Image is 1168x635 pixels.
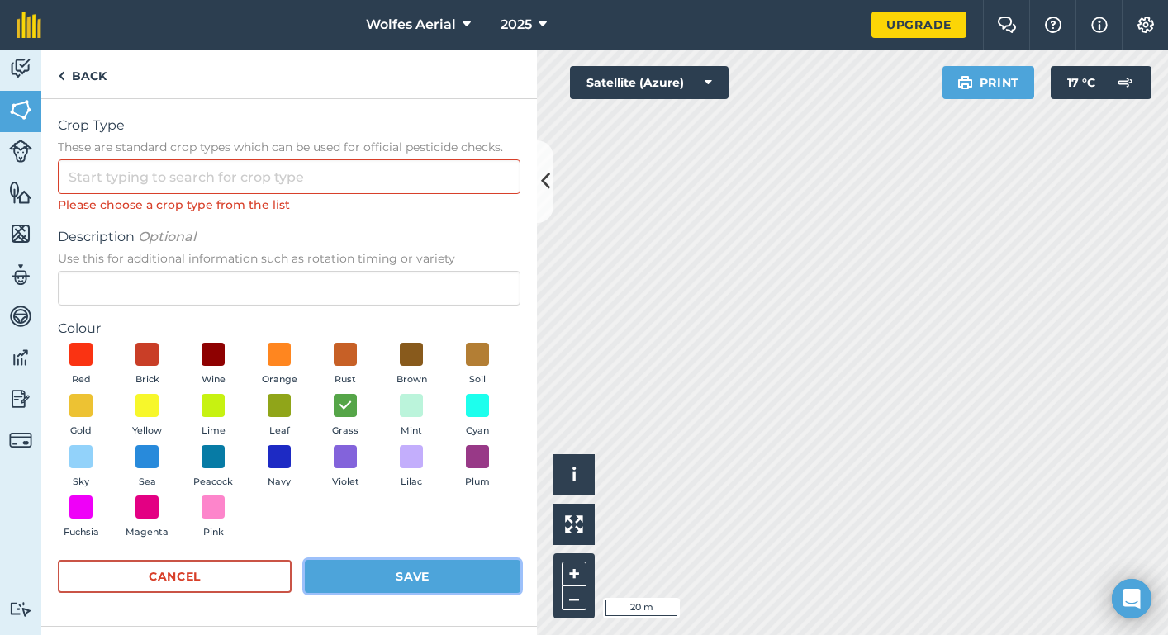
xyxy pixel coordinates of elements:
[58,319,520,339] label: Colour
[1067,66,1095,99] span: 17 ° C
[9,429,32,452] img: svg+xml;base64,PD94bWwgdmVyc2lvbj0iMS4wIiBlbmNvZGluZz0idXRmLTgiPz4KPCEtLSBHZW5lcmF0b3I6IEFkb2JlIE...
[58,495,104,540] button: Fuchsia
[332,424,358,438] span: Grass
[256,445,302,490] button: Navy
[565,515,583,533] img: Four arrows, one pointing top left, one top right, one bottom right and the last bottom left
[58,66,65,86] img: svg+xml;base64,PHN2ZyB4bWxucz0iaHR0cDovL3d3dy53My5vcmcvMjAwMC9zdmciIHdpZHRoPSI5IiBoZWlnaHQ9IjI0Ii...
[202,372,226,387] span: Wine
[401,424,422,438] span: Mint
[501,15,532,35] span: 2025
[871,12,966,38] a: Upgrade
[268,475,291,490] span: Navy
[58,560,292,593] button: Cancel
[126,525,169,540] span: Magenta
[58,394,104,438] button: Gold
[73,475,89,490] span: Sky
[193,475,233,490] span: Peacock
[332,475,359,490] span: Violet
[997,17,1017,33] img: Two speech bubbles overlapping with the left bubble in the forefront
[256,343,302,387] button: Orange
[1136,17,1156,33] img: A cog icon
[58,445,104,490] button: Sky
[9,56,32,81] img: svg+xml;base64,PD94bWwgdmVyc2lvbj0iMS4wIiBlbmNvZGluZz0idXRmLTgiPz4KPCEtLSBHZW5lcmF0b3I6IEFkb2JlIE...
[190,394,236,438] button: Lime
[58,116,520,135] span: Crop Type
[9,601,32,617] img: svg+xml;base64,PD94bWwgdmVyc2lvbj0iMS4wIiBlbmNvZGluZz0idXRmLTgiPz4KPCEtLSBHZW5lcmF0b3I6IEFkb2JlIE...
[256,394,302,438] button: Leaf
[190,445,236,490] button: Peacock
[190,495,236,540] button: Pink
[124,394,170,438] button: Yellow
[9,386,32,411] img: svg+xml;base64,PD94bWwgdmVyc2lvbj0iMS4wIiBlbmNvZGluZz0idXRmLTgiPz4KPCEtLSBHZW5lcmF0b3I6IEFkb2JlIE...
[9,345,32,370] img: svg+xml;base64,PD94bWwgdmVyc2lvbj0iMS4wIiBlbmNvZGluZz0idXRmLTgiPz4KPCEtLSBHZW5lcmF0b3I6IEFkb2JlIE...
[942,66,1035,99] button: Print
[1051,66,1151,99] button: 17 °C
[388,394,434,438] button: Mint
[572,464,577,485] span: i
[9,221,32,246] img: svg+xml;base64,PHN2ZyB4bWxucz0iaHR0cDovL3d3dy53My5vcmcvMjAwMC9zdmciIHdpZHRoPSI1NiIgaGVpZ2h0PSI2MC...
[58,250,520,267] span: Use this for additional information such as rotation timing or variety
[203,525,224,540] span: Pink
[322,394,368,438] button: Grass
[305,560,520,593] button: Save
[338,396,353,415] img: svg+xml;base64,PHN2ZyB4bWxucz0iaHR0cDovL3d3dy53My5vcmcvMjAwMC9zdmciIHdpZHRoPSIxOCIgaGVpZ2h0PSIyNC...
[388,343,434,387] button: Brown
[335,372,356,387] span: Rust
[465,475,490,490] span: Plum
[269,424,290,438] span: Leaf
[454,394,501,438] button: Cyan
[72,372,91,387] span: Red
[58,343,104,387] button: Red
[1109,66,1142,99] img: svg+xml;base64,PD94bWwgdmVyc2lvbj0iMS4wIiBlbmNvZGluZz0idXRmLTgiPz4KPCEtLSBHZW5lcmF0b3I6IEFkb2JlIE...
[322,445,368,490] button: Violet
[1112,579,1151,618] div: Open Intercom Messenger
[9,140,32,163] img: svg+xml;base64,PD94bWwgdmVyc2lvbj0iMS4wIiBlbmNvZGluZz0idXRmLTgiPz4KPCEtLSBHZW5lcmF0b3I6IEFkb2JlIE...
[388,445,434,490] button: Lilac
[124,343,170,387] button: Brick
[41,50,123,98] a: Back
[957,73,973,92] img: svg+xml;base64,PHN2ZyB4bWxucz0iaHR0cDovL3d3dy53My5vcmcvMjAwMC9zdmciIHdpZHRoPSIxOSIgaGVpZ2h0PSIyNC...
[70,424,92,438] span: Gold
[9,97,32,122] img: svg+xml;base64,PHN2ZyB4bWxucz0iaHR0cDovL3d3dy53My5vcmcvMjAwMC9zdmciIHdpZHRoPSI1NiIgaGVpZ2h0PSI2MC...
[469,372,486,387] span: Soil
[401,475,422,490] span: Lilac
[562,586,586,610] button: –
[139,475,156,490] span: Sea
[9,304,32,329] img: svg+xml;base64,PD94bWwgdmVyc2lvbj0iMS4wIiBlbmNvZGluZz0idXRmLTgiPz4KPCEtLSBHZW5lcmF0b3I6IEFkb2JlIE...
[17,12,41,38] img: fieldmargin Logo
[9,180,32,205] img: svg+xml;base64,PHN2ZyB4bWxucz0iaHR0cDovL3d3dy53My5vcmcvMjAwMC9zdmciIHdpZHRoPSI1NiIgaGVpZ2h0PSI2MC...
[190,343,236,387] button: Wine
[454,445,501,490] button: Plum
[58,227,520,247] span: Description
[322,343,368,387] button: Rust
[58,139,520,155] span: These are standard crop types which can be used for official pesticide checks.
[454,343,501,387] button: Soil
[135,372,159,387] span: Brick
[553,454,595,495] button: i
[124,445,170,490] button: Sea
[262,372,297,387] span: Orange
[366,15,456,35] span: Wolfes Aerial
[202,424,226,438] span: Lime
[9,263,32,287] img: svg+xml;base64,PD94bWwgdmVyc2lvbj0iMS4wIiBlbmNvZGluZz0idXRmLTgiPz4KPCEtLSBHZW5lcmF0b3I6IEFkb2JlIE...
[138,229,196,244] em: Optional
[58,159,520,194] input: Start typing to search for crop type
[570,66,729,99] button: Satellite (Azure)
[466,424,489,438] span: Cyan
[64,525,99,540] span: Fuchsia
[1043,17,1063,33] img: A question mark icon
[132,424,162,438] span: Yellow
[58,196,520,214] div: Please choose a crop type from the list
[396,372,427,387] span: Brown
[562,562,586,586] button: +
[1091,15,1108,35] img: svg+xml;base64,PHN2ZyB4bWxucz0iaHR0cDovL3d3dy53My5vcmcvMjAwMC9zdmciIHdpZHRoPSIxNyIgaGVpZ2h0PSIxNy...
[124,495,170,540] button: Magenta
